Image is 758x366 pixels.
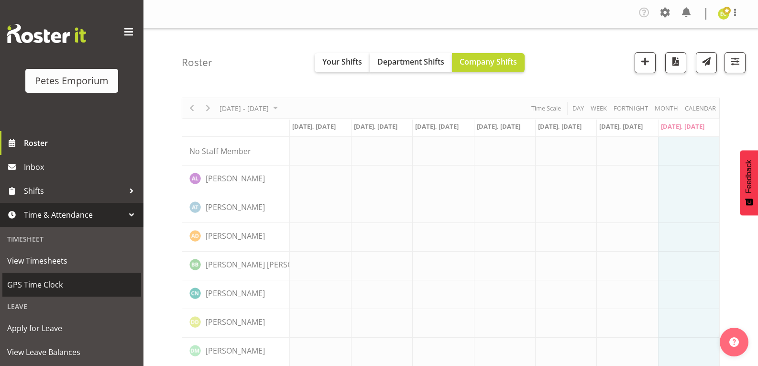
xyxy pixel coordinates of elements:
[322,56,362,67] span: Your Shifts
[24,184,124,198] span: Shifts
[24,208,124,222] span: Time & Attendance
[182,57,212,68] h4: Roster
[729,337,739,347] img: help-xxl-2.png
[7,321,136,335] span: Apply for Leave
[24,136,139,150] span: Roster
[725,52,746,73] button: Filter Shifts
[2,273,141,297] a: GPS Time Clock
[35,74,109,88] div: Petes Emporium
[740,150,758,215] button: Feedback - Show survey
[2,297,141,316] div: Leave
[2,249,141,273] a: View Timesheets
[452,53,525,72] button: Company Shifts
[696,52,717,73] button: Send a list of all shifts for the selected filtered period to all rostered employees.
[7,254,136,268] span: View Timesheets
[635,52,656,73] button: Add a new shift
[315,53,370,72] button: Your Shifts
[460,56,517,67] span: Company Shifts
[7,345,136,359] span: View Leave Balances
[718,8,729,20] img: emma-croft7499.jpg
[2,229,141,249] div: Timesheet
[370,53,452,72] button: Department Shifts
[665,52,686,73] button: Download a PDF of the roster according to the set date range.
[7,277,136,292] span: GPS Time Clock
[24,160,139,174] span: Inbox
[745,160,753,193] span: Feedback
[7,24,86,43] img: Rosterit website logo
[2,340,141,364] a: View Leave Balances
[2,316,141,340] a: Apply for Leave
[377,56,444,67] span: Department Shifts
